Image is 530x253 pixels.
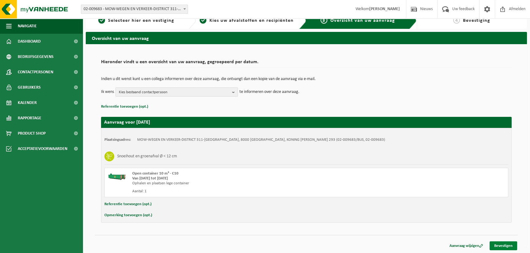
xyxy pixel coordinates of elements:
p: Ik wens [101,87,114,97]
span: Open container 10 m³ - C10 [132,171,179,175]
span: Rapportage [18,110,41,126]
p: Indien u dit wenst kunt u een collega informeren over deze aanvraag, die ontvangt dan een kopie v... [101,77,512,81]
strong: Aanvraag voor [DATE] [104,120,150,125]
span: 02-009683 - MOW-WEGEN EN VERKEER-DISTRICT 311-BRUGGE - 8000 BRUGGE, KONING ALBERT I LAAN 293 [81,5,188,13]
span: Kalender [18,95,37,110]
span: Bevestiging [463,18,490,23]
h3: Snoeihout en groenafval Ø < 12 cm [117,151,177,161]
p: te informeren over deze aanvraag. [239,87,299,97]
span: 1 [98,17,105,24]
span: Acceptatievoorwaarden [18,141,67,156]
span: Dashboard [18,34,41,49]
span: Bedrijfsgegevens [18,49,54,64]
span: Selecteer hier een vestiging [108,18,174,23]
button: Referentie toevoegen (opt.) [104,200,152,208]
a: Bevestigen [490,241,517,250]
div: Ophalen en plaatsen lege container [132,181,331,186]
strong: Van [DATE] tot [DATE] [132,176,168,180]
span: 4 [453,17,460,24]
button: Referentie toevoegen (opt.) [101,103,148,111]
span: Kies bestaand contactpersoon [119,88,230,97]
img: HK-XC-10-GN-00.png [108,171,126,180]
span: Navigatie [18,18,37,34]
span: Product Shop [18,126,46,141]
button: Kies bestaand contactpersoon [115,87,238,97]
span: Gebruikers [18,80,41,95]
span: 02-009683 - MOW-WEGEN EN VERKEER-DISTRICT 311-BRUGGE - 8000 BRUGGE, KONING ALBERT I LAAN 293 [81,5,188,14]
a: Aanvraag wijzigen [445,241,488,250]
span: 3 [321,17,327,24]
h2: Hieronder vindt u een overzicht van uw aanvraag, gegroepeerd per datum. [101,59,512,68]
span: 2 [200,17,206,24]
div: Aantal: 1 [132,189,331,194]
strong: [PERSON_NAME] [369,7,400,11]
td: MOW-WEGEN EN VERKEER-DISTRICT 311-[GEOGRAPHIC_DATA], 8000 [GEOGRAPHIC_DATA], KONING [PERSON_NAME]... [137,137,385,142]
span: Overzicht van uw aanvraag [330,18,395,23]
a: 1Selecteer hier een vestiging [89,17,184,24]
span: Contactpersonen [18,64,53,80]
strong: Plaatsingsadres: [104,138,131,142]
h2: Overzicht van uw aanvraag [86,32,527,44]
span: Kies uw afvalstoffen en recipiënten [209,18,294,23]
a: 2Kies uw afvalstoffen en recipiënten [199,17,294,24]
button: Opmerking toevoegen (opt.) [104,211,152,219]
